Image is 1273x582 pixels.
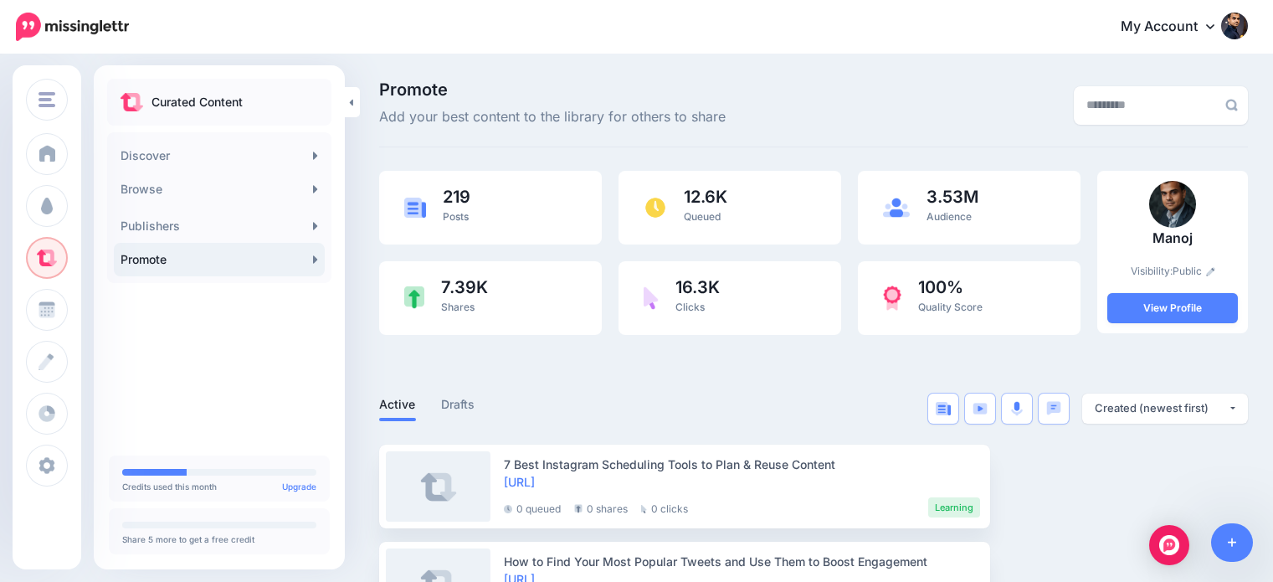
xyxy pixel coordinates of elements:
li: 0 shares [574,497,628,518]
span: Queued [684,210,721,223]
span: Posts [443,210,469,223]
img: curate.png [121,93,143,111]
img: article-blue.png [936,402,951,415]
span: Audience [927,210,972,223]
p: Manoj [1107,228,1238,250]
a: View Profile [1107,293,1238,323]
img: clock.png [644,196,667,219]
button: Created (newest first) [1082,394,1248,424]
img: video-blue.png [973,403,988,415]
span: Quality Score [918,301,983,313]
img: article-blue.png [404,198,426,217]
img: microphone.png [1011,401,1023,416]
img: menu.png [38,92,55,107]
img: search-grey-6.png [1225,99,1238,111]
img: Missinglettr [16,13,129,41]
span: 16.3K [675,279,720,296]
span: 100% [918,279,983,296]
div: 7 Best Instagram Scheduling Tools to Plan & Reuse Content [504,456,980,473]
span: 3.53M [927,188,978,205]
a: Publishers [114,209,325,243]
img: share-grey.png [574,504,583,513]
li: 0 clicks [641,497,688,518]
p: Curated Content [151,92,243,112]
div: Open Intercom Messenger [1149,525,1189,565]
span: Clicks [675,301,705,313]
a: Drafts [441,394,475,415]
img: 8H70T1G7C1OSJSWIP4LMURR0GZ02FKMZ_thumb.png [1149,181,1196,228]
a: Browse [114,173,325,206]
span: 7.39K [441,279,488,296]
span: 219 [443,188,470,205]
p: Visibility: [1107,263,1238,280]
img: share-green.png [404,286,424,309]
a: Discover [114,139,325,173]
img: pointer-grey.png [641,505,647,513]
li: Learning [928,497,980,518]
img: prize-red.png [883,286,901,311]
span: Promote [379,81,726,98]
img: pointer-purple.png [644,286,659,310]
div: Created (newest first) [1095,400,1228,416]
a: Public [1173,265,1215,277]
span: Add your best content to the library for others to share [379,106,726,128]
img: chat-square-blue.png [1046,401,1061,415]
li: 0 queued [504,497,561,518]
a: Active [379,394,416,415]
img: pencil.png [1206,267,1215,276]
span: 12.6K [684,188,727,205]
div: How to Find Your Most Popular Tweets and Use Them to Boost Engagement [504,553,980,570]
a: Promote [114,243,325,276]
img: users-blue.png [883,198,910,218]
span: Shares [441,301,475,313]
a: My Account [1104,7,1248,48]
img: clock-grey-darker.png [504,505,512,513]
a: [URL] [504,475,535,489]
